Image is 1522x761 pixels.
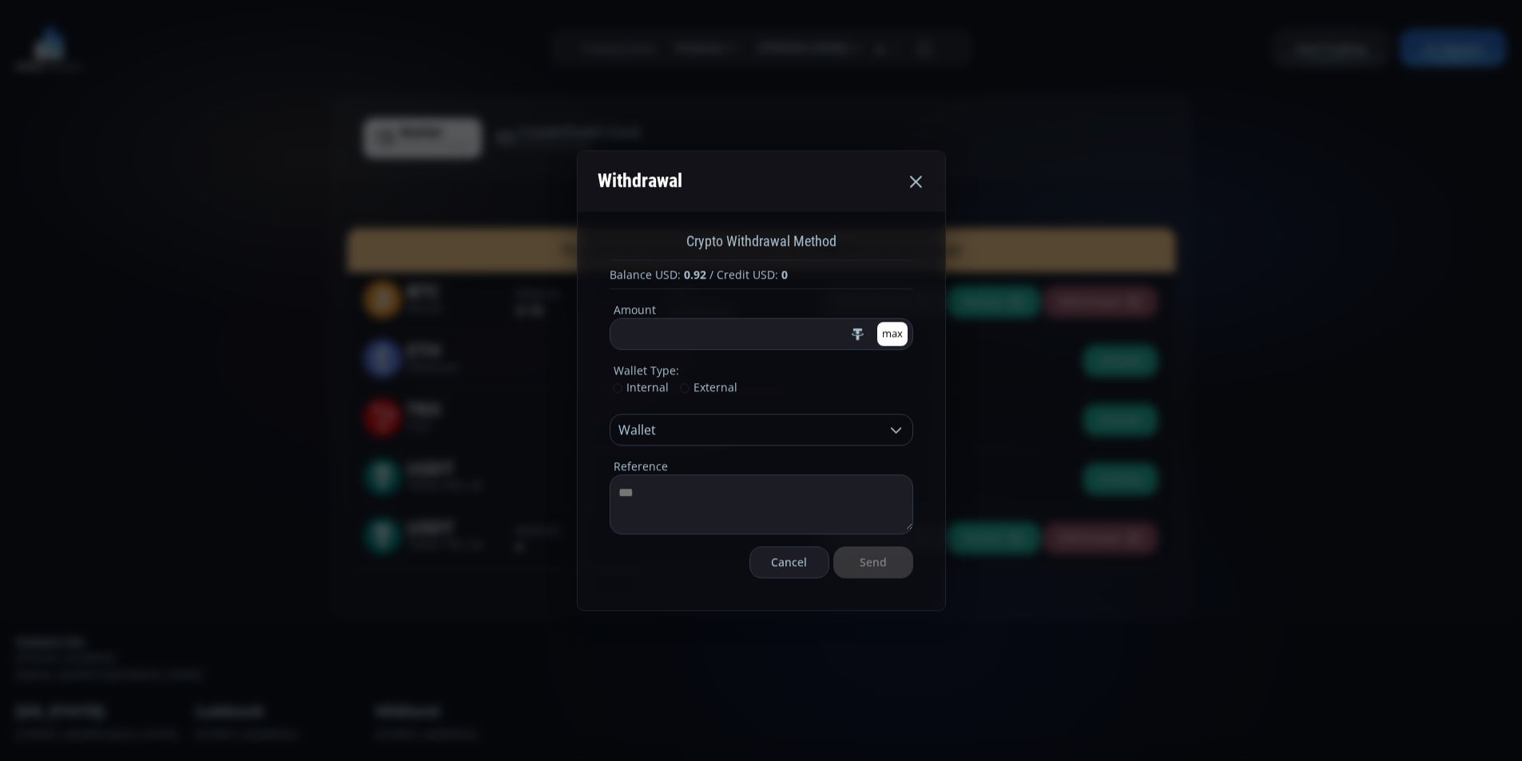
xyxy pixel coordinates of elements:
[781,266,788,283] b: 0
[614,301,656,318] legend: Amount
[614,458,668,474] legend: Reference
[614,362,679,379] legend: Wallet Type:
[749,546,829,578] button: Cancel
[598,161,682,201] div: Withdrawal
[680,379,737,394] span: External
[684,266,706,283] b: 0.92
[610,228,913,254] div: Crypto Withdrawal Method
[610,266,913,283] div: Balance USD: / Credit USD:
[877,322,908,346] button: max
[613,379,669,394] span: Internal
